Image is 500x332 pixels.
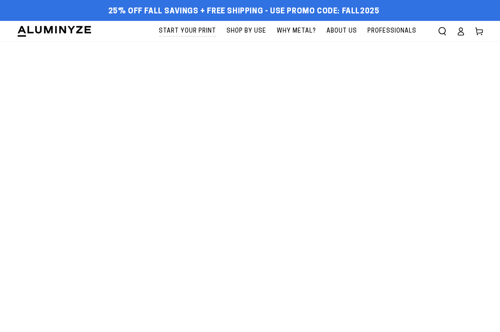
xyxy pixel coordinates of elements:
[159,26,216,36] span: Start Your Print
[273,21,320,41] a: Why Metal?
[327,26,357,36] span: About Us
[367,26,416,36] span: Professionals
[363,21,421,41] a: Professionals
[17,25,92,38] img: Aluminyze
[155,21,220,41] a: Start Your Print
[277,26,316,36] span: Why Metal?
[433,22,452,41] summary: Search our site
[227,26,266,36] span: Shop By Use
[222,21,270,41] a: Shop By Use
[322,21,361,41] a: About Us
[108,7,380,16] span: 25% off FALL Savings + Free Shipping - Use Promo Code: FALL2025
